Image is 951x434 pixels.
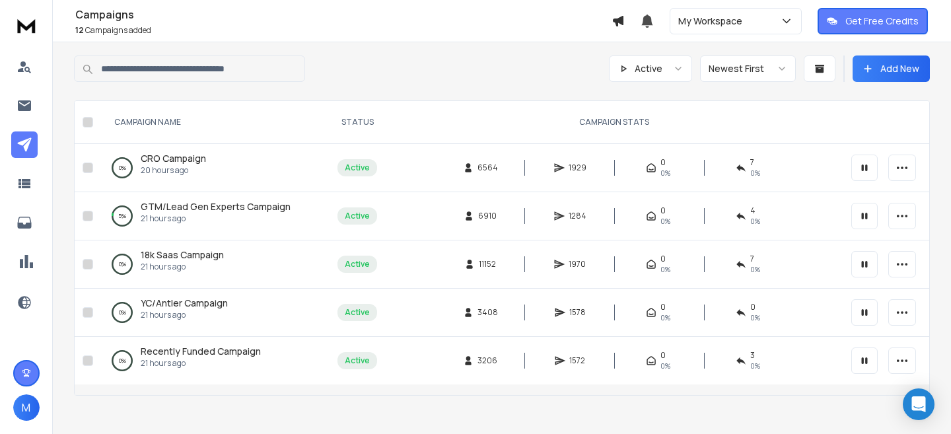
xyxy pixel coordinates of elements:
button: Newest First [700,55,796,82]
button: M [13,394,40,421]
span: 0 % [750,312,760,323]
p: 5 % [118,209,126,223]
div: Active [345,259,370,270]
td: 0%CRO Campaign20 hours ago [98,144,330,192]
span: 0 % [750,361,760,371]
span: 6910 [478,211,497,221]
p: 21 hours ago [141,262,224,272]
span: 0% [660,216,670,227]
span: 6564 [477,163,498,173]
span: 18k Saas Campaign [141,248,224,261]
td: 0%Recently Funded Campaign21 hours ago [98,337,330,385]
span: 0 % [750,264,760,275]
img: logo [13,13,40,38]
span: 0% [660,264,670,275]
a: Recently Funded Campaign [141,345,261,358]
span: 3206 [477,355,497,366]
button: Add New [853,55,930,82]
p: 21 hours ago [141,310,228,320]
span: 7 [750,254,754,264]
span: 0 [660,350,666,361]
span: CRO Campaign [141,152,206,164]
h1: Campaigns [75,7,612,22]
p: Active [635,62,662,75]
td: 0%18k Saas Campaign21 hours ago [98,240,330,289]
div: Active [345,211,370,221]
span: 0 [660,254,666,264]
p: 0 % [119,354,126,367]
span: 12 [75,24,84,36]
span: 0% [660,168,670,178]
td: 0%YC/Antler Campaign21 hours ago [98,289,330,337]
td: 5%GTM/Lead Gen Experts Campaign21 hours ago [98,192,330,240]
span: 1572 [569,355,585,366]
span: 0 [660,157,666,168]
span: 0 [660,302,666,312]
th: CAMPAIGN NAME [98,101,330,144]
a: GTM/Lead Gen Experts Campaign [141,200,291,213]
span: 0% [660,312,670,323]
p: Get Free Credits [845,15,919,28]
a: CRO Campaign [141,152,206,165]
p: 20 hours ago [141,165,206,176]
span: 0 % [750,168,760,178]
span: 1284 [569,211,586,221]
span: 0 % [750,216,760,227]
p: 21 hours ago [141,358,261,369]
div: Active [345,307,370,318]
p: Campaigns added [75,25,612,36]
p: 0 % [119,161,126,174]
span: YC/Antler Campaign [141,297,228,309]
span: 1578 [569,307,586,318]
div: Active [345,355,370,366]
p: My Workspace [678,15,748,28]
span: 1970 [569,259,586,270]
button: Get Free Credits [818,8,928,34]
th: CAMPAIGN STATS [385,101,843,144]
span: Recently Funded Campaign [141,345,261,357]
span: 1929 [569,163,586,173]
p: 0 % [119,258,126,271]
span: 3 [750,350,755,361]
span: 0 [750,302,756,312]
span: 7 [750,157,754,168]
a: YC/Antler Campaign [141,297,228,310]
div: Active [345,163,370,173]
p: 21 hours ago [141,213,291,224]
p: 0 % [119,306,126,319]
span: 0% [660,361,670,371]
span: 4 [750,205,756,216]
span: 11152 [479,259,496,270]
a: 18k Saas Campaign [141,248,224,262]
div: Open Intercom Messenger [903,388,934,420]
th: STATUS [330,101,385,144]
span: 3408 [477,307,498,318]
span: 0 [660,205,666,216]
